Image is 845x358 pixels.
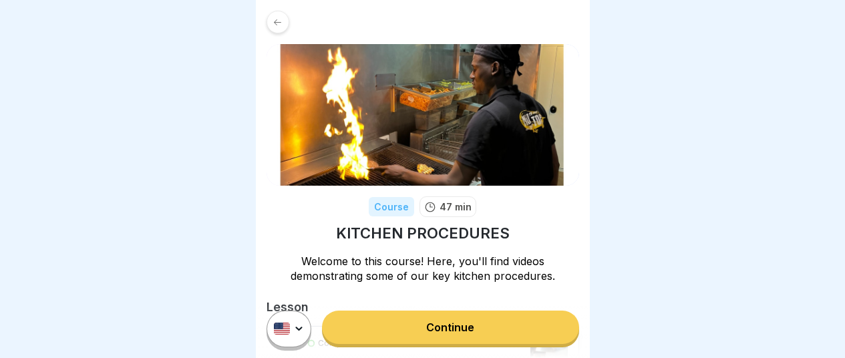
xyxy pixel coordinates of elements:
h1: KITCHEN PROCEDURES [336,224,510,243]
a: Continue [322,311,578,344]
p: Welcome to this course! Here, you'll find videos demonstrating some of our key kitchen procedures. [267,254,579,283]
div: Course [369,197,414,216]
img: us.svg [274,323,290,335]
img: cg5lo66e1g15nr59ub5pszec.png [267,44,579,186]
p: 47 min [440,200,472,214]
h2: Lesson [267,299,579,315]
